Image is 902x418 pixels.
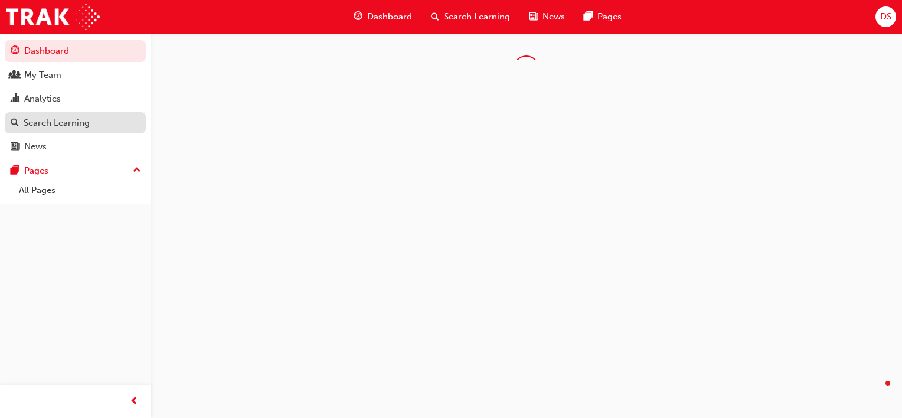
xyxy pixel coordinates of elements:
[444,10,510,24] span: Search Learning
[11,166,19,177] span: pages-icon
[5,40,146,62] a: Dashboard
[6,4,100,30] img: Trak
[880,10,891,24] span: DS
[875,6,896,27] button: DS
[130,394,139,409] span: prev-icon
[542,10,565,24] span: News
[367,10,412,24] span: Dashboard
[431,9,439,24] span: search-icon
[344,5,421,29] a: guage-iconDashboard
[529,9,538,24] span: news-icon
[574,5,631,29] a: pages-iconPages
[11,118,19,129] span: search-icon
[5,38,146,160] button: DashboardMy TeamAnalyticsSearch LearningNews
[24,140,47,154] div: News
[5,112,146,134] a: Search Learning
[11,70,19,81] span: people-icon
[5,88,146,110] a: Analytics
[5,136,146,158] a: News
[5,64,146,86] a: My Team
[133,163,141,178] span: up-icon
[862,378,890,406] iframe: Intercom live chat
[14,181,146,200] a: All Pages
[421,5,519,29] a: search-iconSearch Learning
[24,92,61,106] div: Analytics
[24,164,48,178] div: Pages
[584,9,593,24] span: pages-icon
[597,10,622,24] span: Pages
[519,5,574,29] a: news-iconNews
[5,160,146,182] button: Pages
[24,116,90,130] div: Search Learning
[11,142,19,152] span: news-icon
[24,68,61,82] div: My Team
[11,46,19,57] span: guage-icon
[354,9,362,24] span: guage-icon
[11,94,19,105] span: chart-icon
